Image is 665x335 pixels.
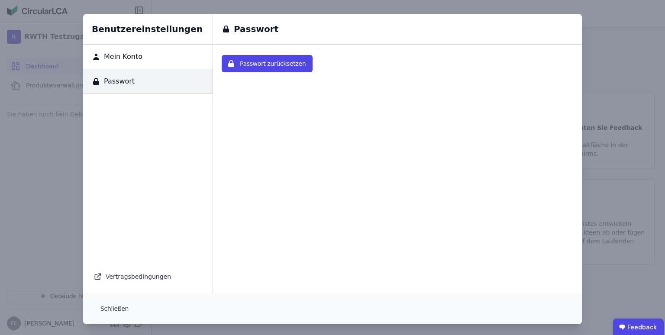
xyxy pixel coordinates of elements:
h6: Passwort [230,23,278,35]
button: Schließen [94,300,136,317]
div: Vertragsbedingungen [94,271,202,283]
span: Mein Konto [100,52,142,62]
span: Passwort [100,76,135,87]
h6: Benutzereinstellungen [83,14,213,45]
button: Passwort zurücksetzen [222,55,313,72]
